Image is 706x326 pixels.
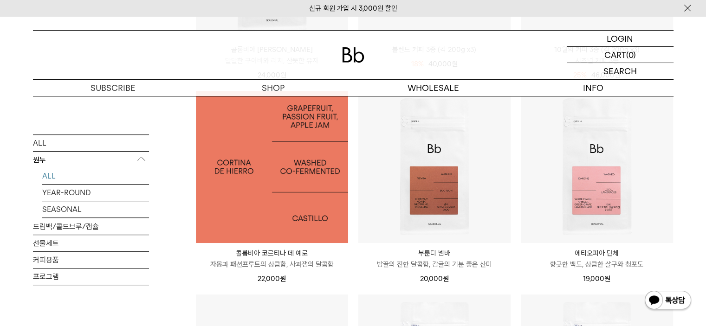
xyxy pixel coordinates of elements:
[604,275,610,283] span: 원
[358,248,511,259] p: 부룬디 넴바
[644,290,692,312] img: 카카오톡 채널 1:1 채팅 버튼
[280,275,286,283] span: 원
[33,235,149,251] a: 선물세트
[33,252,149,268] a: 커피용품
[196,259,348,270] p: 자몽과 패션프루트의 상큼함, 사과잼의 달콤함
[567,31,674,47] a: LOGIN
[193,80,353,96] a: SHOP
[42,168,149,184] a: ALL
[342,47,364,63] img: 로고
[626,47,636,63] p: (0)
[521,248,673,259] p: 에티오피아 단체
[33,152,149,168] p: 원두
[33,135,149,151] a: ALL
[358,248,511,270] a: 부룬디 넴바 밤꿀의 진한 달콤함, 감귤의 기분 좋은 산미
[42,185,149,201] a: YEAR-ROUND
[196,91,348,243] a: 콜롬비아 코르티나 데 예로
[353,80,513,96] p: WHOLESALE
[196,248,348,270] a: 콜롬비아 코르티나 데 예로 자몽과 패션프루트의 상큼함, 사과잼의 달콤함
[33,268,149,285] a: 프로그램
[33,80,193,96] a: SUBSCRIBE
[567,47,674,63] a: CART (0)
[583,275,610,283] span: 19,000
[309,4,397,13] a: 신규 회원 가입 시 3,000원 할인
[521,248,673,270] a: 에티오피아 단체 향긋한 백도, 상큼한 살구와 청포도
[513,80,674,96] p: INFO
[521,91,673,243] img: 에티오피아 단체
[521,259,673,270] p: 향긋한 백도, 상큼한 살구와 청포도
[358,259,511,270] p: 밤꿀의 진한 달콤함, 감귤의 기분 좋은 산미
[604,47,626,63] p: CART
[420,275,449,283] span: 20,000
[33,218,149,235] a: 드립백/콜드브루/캡슐
[358,91,511,243] img: 부룬디 넴바
[196,248,348,259] p: 콜롬비아 코르티나 데 예로
[258,275,286,283] span: 22,000
[196,91,348,243] img: 1000000483_add2_060.jpg
[603,63,637,79] p: SEARCH
[607,31,633,46] p: LOGIN
[443,275,449,283] span: 원
[42,201,149,217] a: SEASONAL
